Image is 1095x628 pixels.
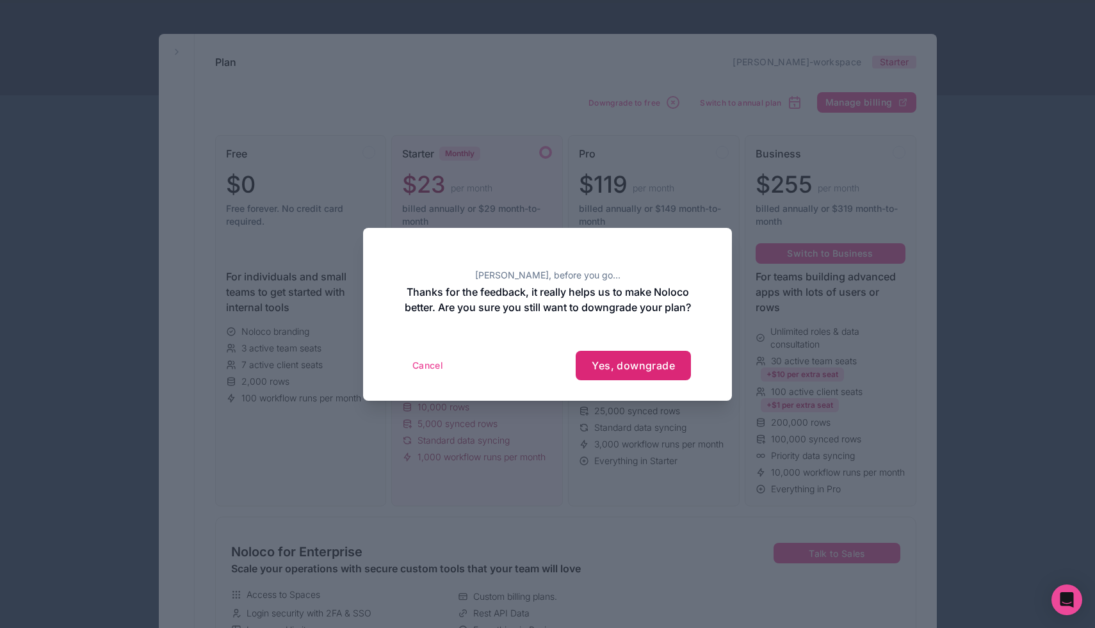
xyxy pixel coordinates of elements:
[404,355,451,376] button: Cancel
[576,351,691,380] button: Yes, downgrade
[592,359,675,372] span: Yes, downgrade
[404,284,691,315] h2: Thanks for the feedback, it really helps us to make Noloco better. Are you sure you still want to...
[1051,584,1082,615] div: Open Intercom Messenger
[404,269,691,282] h2: [PERSON_NAME], before you go...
